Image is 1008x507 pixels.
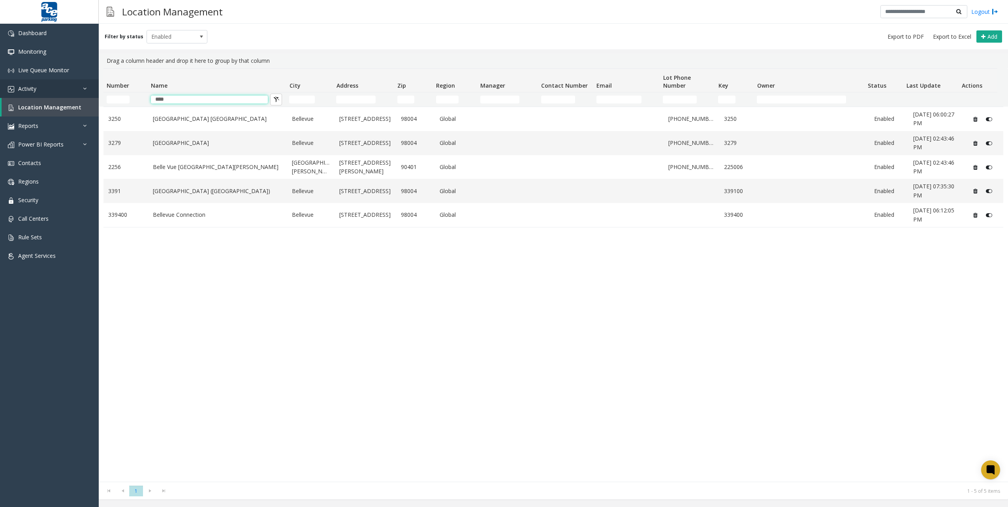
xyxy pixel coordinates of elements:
[754,92,864,107] td: Owner Filter
[982,137,996,149] button: Disable
[18,103,81,111] span: Location Management
[724,210,754,219] a: 339400
[153,187,283,195] a: [GEOGRAPHIC_DATA] ([GEOGRAPHIC_DATA])
[401,139,431,147] a: 98004
[436,96,459,103] input: Region Filter
[337,82,358,89] span: Address
[108,139,143,147] a: 3279
[18,66,69,74] span: Live Queue Monitor
[151,96,268,103] input: Name Filter
[660,92,715,107] td: Lot Phone Number Filter
[18,85,36,92] span: Activity
[930,31,974,42] button: Export to Excel
[8,253,14,259] img: 'icon'
[976,30,1002,43] button: Add
[906,82,940,89] span: Last Update
[913,111,954,127] span: [DATE] 06:00:27 PM
[175,488,1000,494] kendo-pager-info: 1 - 5 of 5 items
[18,122,38,130] span: Reports
[992,8,998,16] img: logout
[757,96,846,103] input: Owner Filter
[401,210,431,219] a: 98004
[8,105,14,111] img: 'icon'
[108,187,143,195] a: 3391
[8,142,14,148] img: 'icon'
[440,187,475,195] a: Global
[401,115,431,123] a: 98004
[913,206,959,224] a: [DATE] 06:12:05 PM
[913,134,959,152] a: [DATE] 02:43:46 PM
[108,115,143,123] a: 3250
[593,92,660,107] td: Email Filter
[99,68,1008,482] div: Data table
[8,68,14,74] img: 'icon'
[477,92,538,107] td: Manager Filter
[8,86,14,92] img: 'icon'
[292,139,330,147] a: Bellevue
[147,30,195,43] span: Enabled
[8,197,14,204] img: 'icon'
[969,137,982,149] button: Delete
[118,2,227,21] h3: Location Management
[913,159,954,175] span: [DATE] 02:43:46 PM
[339,210,391,219] a: [STREET_ADDRESS]
[480,96,520,103] input: Manager Filter
[401,187,431,195] a: 98004
[103,92,148,107] td: Number Filter
[913,158,959,176] a: [DATE] 02:43:46 PM
[724,163,754,171] a: 225006
[541,82,588,89] span: Contact Number
[107,82,129,89] span: Number
[433,92,477,107] td: Region Filter
[2,98,99,116] a: Location Management
[668,163,715,171] a: [PHONE_NUMBER]
[874,139,904,147] a: Enabled
[333,92,394,107] td: Address Filter
[153,210,283,219] a: Bellevue Connection
[153,163,283,171] a: Belle Vue [GEOGRAPHIC_DATA][PERSON_NAME]
[969,185,982,197] button: Delete
[663,96,697,103] input: Lot Phone Number Filter
[18,233,42,241] span: Rule Sets
[18,48,46,55] span: Monitoring
[724,115,754,123] a: 3250
[394,92,433,107] td: Zip Filter
[874,115,904,123] a: Enabled
[290,82,301,89] span: City
[913,182,954,199] span: [DATE] 07:35:30 PM
[913,135,954,151] span: [DATE] 02:43:46 PM
[292,210,330,219] a: Bellevue
[339,115,391,123] a: [STREET_ADDRESS]
[969,209,982,222] button: Delete
[959,92,997,107] td: Actions Filter
[292,115,330,123] a: Bellevue
[148,92,286,107] td: Name Filter
[718,82,728,89] span: Key
[153,115,283,123] a: [GEOGRAPHIC_DATA] [GEOGRAPHIC_DATA]
[8,123,14,130] img: 'icon'
[888,33,924,41] span: Export to PDF
[668,139,715,147] a: [PHONE_NUMBER]
[107,2,114,21] img: pageIcon
[959,69,997,92] th: Actions
[440,210,475,219] a: Global
[541,96,575,103] input: Contact Number Filter
[724,187,754,195] a: 339100
[18,159,41,167] span: Contacts
[292,158,330,176] a: [GEOGRAPHIC_DATA][PERSON_NAME]
[913,182,959,200] a: [DATE] 07:35:30 PM
[289,96,315,103] input: City Filter
[971,8,998,16] a: Logout
[596,96,641,103] input: Email Filter
[982,209,996,222] button: Disable
[8,160,14,167] img: 'icon'
[884,31,927,42] button: Export to PDF
[874,210,904,219] a: Enabled
[436,82,455,89] span: Region
[8,30,14,37] img: 'icon'
[874,163,904,171] a: Enabled
[8,235,14,241] img: 'icon'
[339,187,391,195] a: [STREET_ADDRESS]
[865,92,903,107] td: Status Filter
[913,110,959,128] a: [DATE] 06:00:27 PM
